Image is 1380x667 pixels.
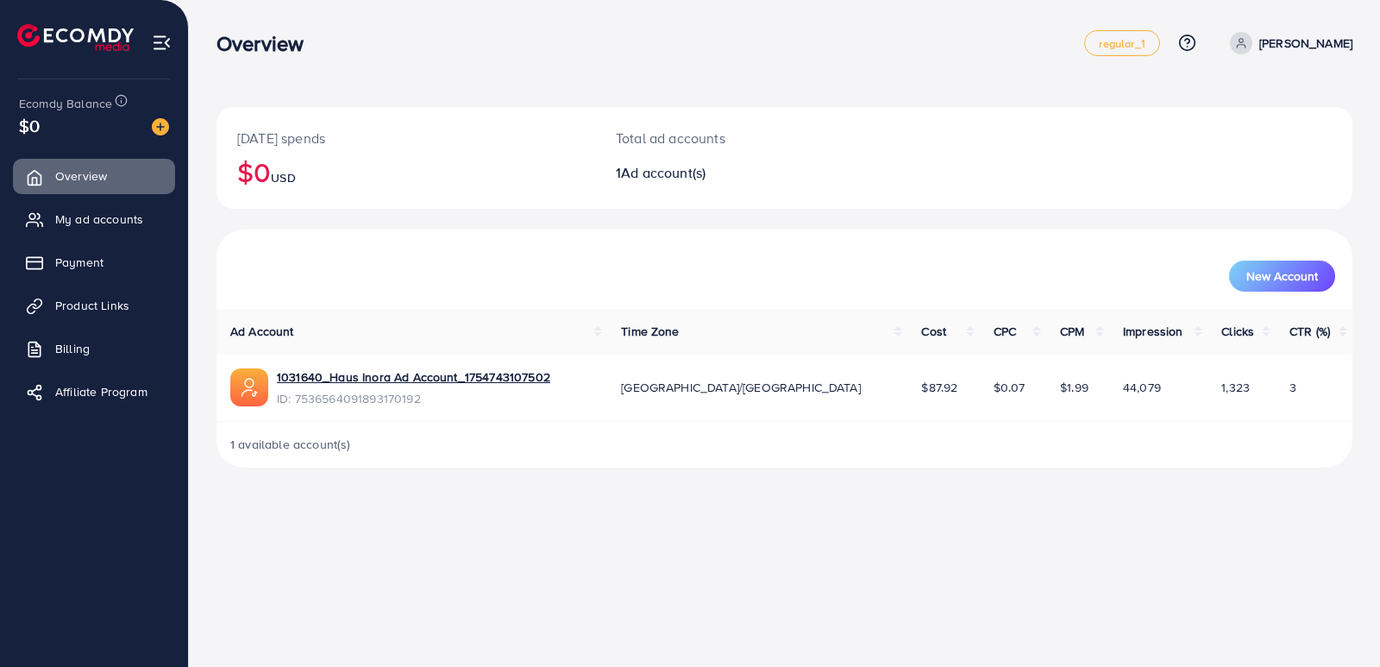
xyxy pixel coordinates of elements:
[19,113,40,138] span: $0
[13,374,175,409] a: Affiliate Program
[621,323,679,340] span: Time Zone
[1259,33,1352,53] p: [PERSON_NAME]
[13,331,175,366] a: Billing
[1223,32,1352,54] a: [PERSON_NAME]
[1221,323,1254,340] span: Clicks
[13,159,175,193] a: Overview
[230,368,268,406] img: ic-ads-acc.e4c84228.svg
[55,383,147,400] span: Affiliate Program
[277,390,550,407] span: ID: 7536564091893170192
[1060,379,1088,396] span: $1.99
[1289,379,1296,396] span: 3
[216,31,317,56] h3: Overview
[271,169,295,186] span: USD
[13,202,175,236] a: My ad accounts
[616,165,858,181] h2: 1
[621,379,861,396] span: [GEOGRAPHIC_DATA]/[GEOGRAPHIC_DATA]
[994,323,1016,340] span: CPC
[1246,270,1318,282] span: New Account
[55,211,143,228] span: My ad accounts
[19,95,112,112] span: Ecomdy Balance
[237,155,574,188] h2: $0
[230,436,351,453] span: 1 available account(s)
[55,340,90,357] span: Billing
[1060,323,1084,340] span: CPM
[1123,323,1183,340] span: Impression
[55,297,129,314] span: Product Links
[152,33,172,53] img: menu
[616,128,858,148] p: Total ad accounts
[55,254,103,271] span: Payment
[277,368,550,386] a: 1031640_Haus Inora Ad Account_1754743107502
[994,379,1026,396] span: $0.07
[1229,261,1335,292] button: New Account
[230,323,294,340] span: Ad Account
[55,167,107,185] span: Overview
[13,288,175,323] a: Product Links
[13,245,175,280] a: Payment
[1221,379,1250,396] span: 1,323
[921,379,957,396] span: $87.92
[621,163,706,182] span: Ad account(s)
[237,128,574,148] p: [DATE] spends
[1084,30,1159,56] a: regular_1
[921,323,946,340] span: Cost
[1123,379,1161,396] span: 44,079
[1289,323,1330,340] span: CTR (%)
[17,24,134,51] img: logo
[1099,38,1145,49] span: regular_1
[152,118,169,135] img: image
